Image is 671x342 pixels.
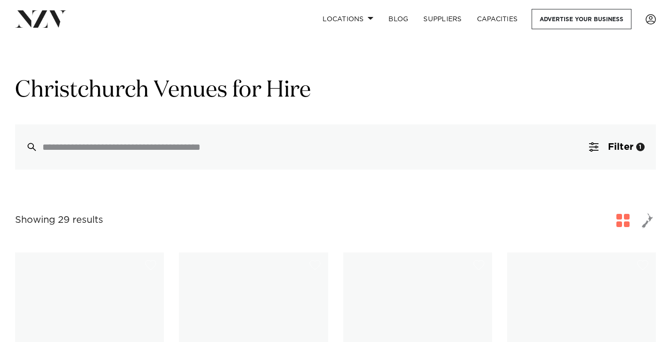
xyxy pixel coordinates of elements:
[416,9,469,29] a: SUPPLIERS
[15,76,656,106] h1: Christchurch Venues for Hire
[636,143,645,151] div: 1
[532,9,631,29] a: Advertise your business
[469,9,525,29] a: Capacities
[578,124,656,170] button: Filter1
[15,213,103,228] div: Showing 29 results
[381,9,416,29] a: BLOG
[15,10,66,27] img: nzv-logo.png
[608,142,633,152] span: Filter
[315,9,381,29] a: Locations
